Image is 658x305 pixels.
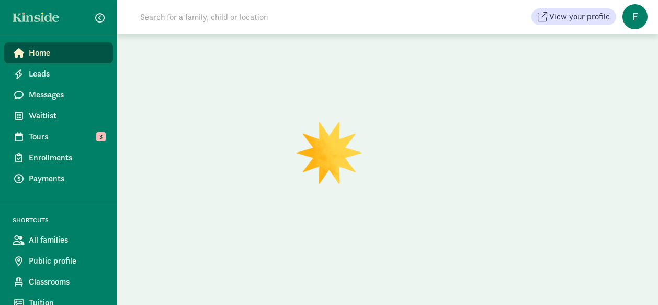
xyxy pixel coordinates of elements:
a: Public profile [4,250,113,271]
a: Classrooms [4,271,113,292]
span: Enrollments [29,151,105,164]
a: Messages [4,84,113,105]
a: All families [4,230,113,250]
input: Search for a family, child or location [134,6,427,27]
a: Payments [4,168,113,189]
a: Enrollments [4,147,113,168]
span: Tours [29,130,105,143]
span: Messages [29,89,105,101]
span: Classrooms [29,276,105,288]
button: View your profile [531,8,616,25]
span: View your profile [549,10,610,23]
span: Waitlist [29,110,105,122]
span: Public profile [29,255,105,267]
span: f [622,4,648,29]
span: 3 [96,132,106,141]
span: Payments [29,172,105,185]
a: Leads [4,63,113,84]
span: All families [29,234,105,246]
a: Tours 3 [4,126,113,147]
span: Home [29,47,105,59]
a: Waitlist [4,105,113,126]
a: Home [4,42,113,63]
span: Leads [29,68,105,80]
